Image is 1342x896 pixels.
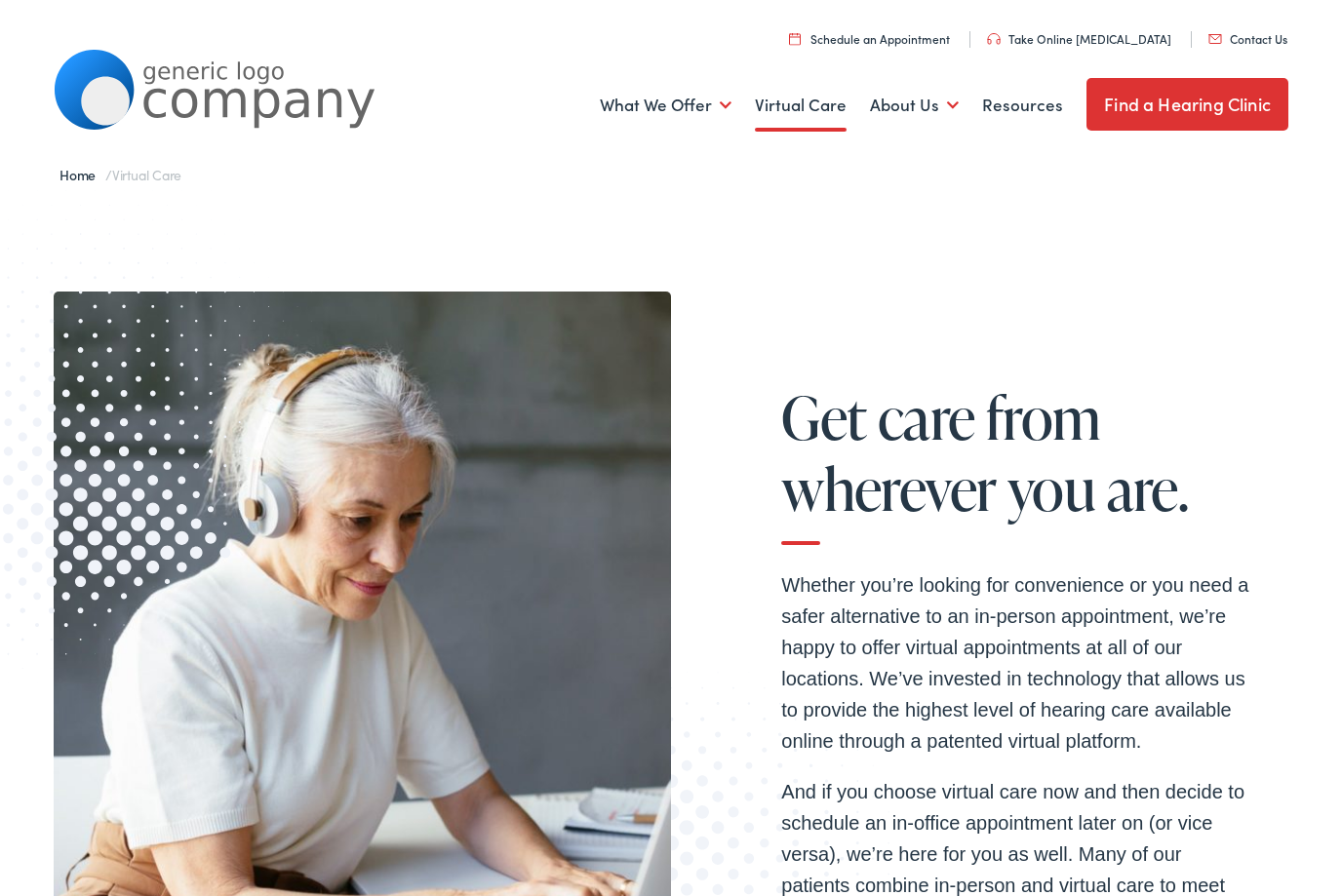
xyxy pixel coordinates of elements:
[1107,456,1189,521] span: are.
[986,385,1101,449] span: from
[789,30,950,47] a: Schedule an Appointment
[1208,34,1222,44] img: utility icon
[1086,78,1288,131] a: Find a Hearing Clinic
[1007,456,1095,521] span: you
[59,165,181,184] span: /
[987,30,1171,47] a: Take Online [MEDICAL_DATA]
[59,165,105,184] a: Home
[1208,30,1287,47] a: Contact Us
[600,69,731,141] a: What We Offer
[781,385,866,449] span: Get
[987,33,1001,45] img: utility icon
[755,69,847,141] a: Virtual Care
[789,32,801,45] img: utility icon
[781,569,1249,757] p: Whether you’re looking for convenience or you need a safer alternative to an in-person appointmen...
[982,69,1063,141] a: Resources
[870,69,959,141] a: About Us
[112,165,181,184] span: Virtual Care
[878,385,975,449] span: care
[781,456,996,521] span: wherever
